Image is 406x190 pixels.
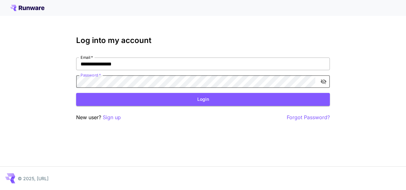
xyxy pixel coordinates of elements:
[81,55,93,60] label: Email
[18,175,49,182] p: © 2025, [URL]
[76,93,330,106] button: Login
[76,36,330,45] h3: Log into my account
[81,72,101,78] label: Password
[318,76,329,87] button: toggle password visibility
[76,113,121,121] p: New user?
[287,113,330,121] button: Forgot Password?
[103,113,121,121] button: Sign up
